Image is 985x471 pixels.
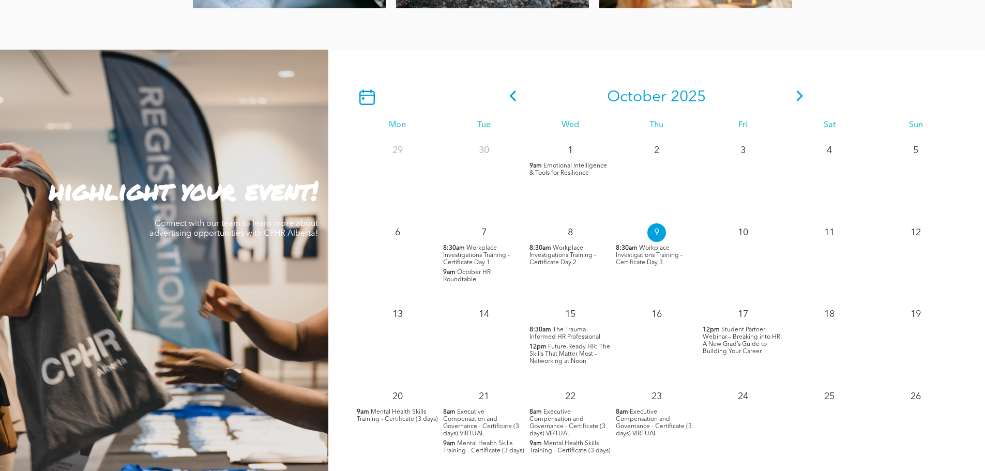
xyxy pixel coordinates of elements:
[820,387,839,406] p: 25
[443,408,456,416] span: 8am
[388,223,407,242] p: 6
[529,326,551,333] span: 8:30am
[820,223,839,242] p: 11
[906,387,925,406] p: 26
[607,89,666,105] span: October
[613,120,700,130] div: Thu
[616,245,683,266] span: Workplace Investigations Training - Certificate Day 3
[616,408,628,416] span: 8am
[906,141,925,160] p: 5
[443,269,491,283] span: October HR Roundtable
[647,141,666,160] p: 2
[820,141,839,160] p: 4
[703,326,720,333] span: 12pm
[49,172,318,208] strong: highlight your event!
[529,344,610,364] span: Future-Ready HR: The Skills That Matter Most - Networking at Noon
[475,141,493,160] p: 30
[647,305,666,324] p: 16
[700,120,786,130] div: Fri
[529,327,600,340] span: The Trauma-Informed HR Professional
[443,245,465,252] span: 8:30am
[906,305,925,324] p: 19
[616,409,692,437] span: Executive Compensation and Governance - Certificate (3 days) VIRTUAL
[529,343,547,351] span: 12pm
[529,408,542,416] span: 8am
[561,305,580,324] p: 15
[734,305,752,324] p: 17
[529,162,542,170] span: 9am
[443,269,456,276] span: 9am
[529,245,551,252] span: 8:30am
[149,220,318,238] span: Connect with our team to learn more about advertising opportunities with CPHR Alberta!
[527,120,613,130] div: Wed
[388,141,407,160] p: 29
[906,223,925,242] p: 12
[475,305,493,324] p: 14
[529,440,542,447] span: 9am
[647,223,666,242] p: 9
[671,89,706,105] span: 2025
[443,440,456,447] span: 9am
[703,327,782,355] span: Student Partner Webinar – Breaking into HR: A New Grad’s Guide to Building Your Career
[529,245,596,266] span: Workplace Investigations Training - Certificate Day 2
[357,409,438,422] span: Mental Health Skills Training - Certificate (3 days)
[475,387,493,406] p: 21
[529,440,611,454] span: Mental Health Skills Training - Certificate (3 days)
[443,245,510,266] span: Workplace Investigations Training - Certificate Day 1
[873,120,959,130] div: Sun
[443,409,519,437] span: Executive Compensation and Governance - Certificate (3 days) VIRTUAL
[529,163,607,176] span: Emotional Intelligence & Tools for Resilience
[820,305,839,324] p: 18
[388,305,407,324] p: 13
[734,387,752,406] p: 24
[616,245,638,252] span: 8:30am
[529,409,605,437] span: Executive Compensation and Governance - Certificate (3 days) VIRTUAL
[441,120,527,130] div: Tue
[561,141,580,160] p: 1
[647,387,666,406] p: 23
[786,120,873,130] div: Sat
[475,223,493,242] p: 7
[561,223,580,242] p: 8
[443,440,524,454] span: Mental Health Skills Training - Certificate (3 days)
[734,223,752,242] p: 10
[388,387,407,406] p: 20
[357,408,369,416] span: 9am
[734,141,752,160] p: 3
[561,387,580,406] p: 22
[354,120,441,130] div: Mon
